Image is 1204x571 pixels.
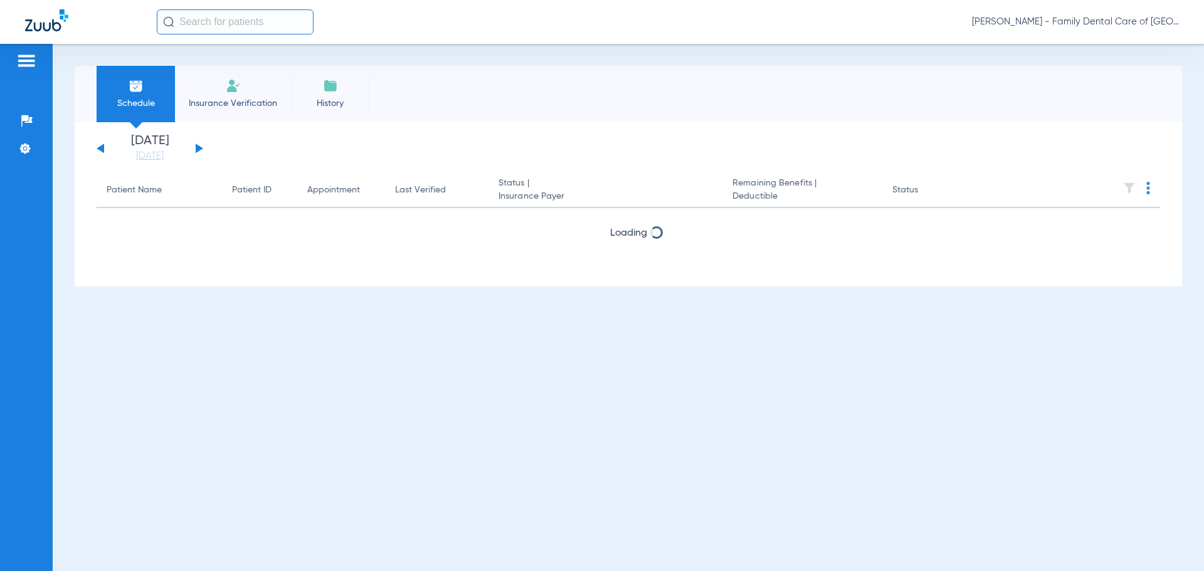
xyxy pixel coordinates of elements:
[722,173,882,208] th: Remaining Benefits |
[882,173,967,208] th: Status
[972,16,1179,28] span: [PERSON_NAME] - Family Dental Care of [GEOGRAPHIC_DATA]
[610,228,647,238] span: Loading
[300,97,360,110] span: History
[732,190,872,203] span: Deductible
[488,173,722,208] th: Status |
[232,184,287,197] div: Patient ID
[395,184,478,197] div: Last Verified
[226,78,241,93] img: Manual Insurance Verification
[107,184,212,197] div: Patient Name
[163,16,174,28] img: Search Icon
[1146,182,1150,194] img: group-dot-blue.svg
[307,184,360,197] div: Appointment
[323,78,338,93] img: History
[112,135,187,162] li: [DATE]
[129,78,144,93] img: Schedule
[395,184,446,197] div: Last Verified
[184,97,282,110] span: Insurance Verification
[307,184,375,197] div: Appointment
[232,184,272,197] div: Patient ID
[107,184,162,197] div: Patient Name
[499,190,712,203] span: Insurance Payer
[106,97,166,110] span: Schedule
[16,53,36,68] img: hamburger-icon
[25,9,68,31] img: Zuub Logo
[157,9,314,34] input: Search for patients
[1123,182,1136,194] img: filter.svg
[112,150,187,162] a: [DATE]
